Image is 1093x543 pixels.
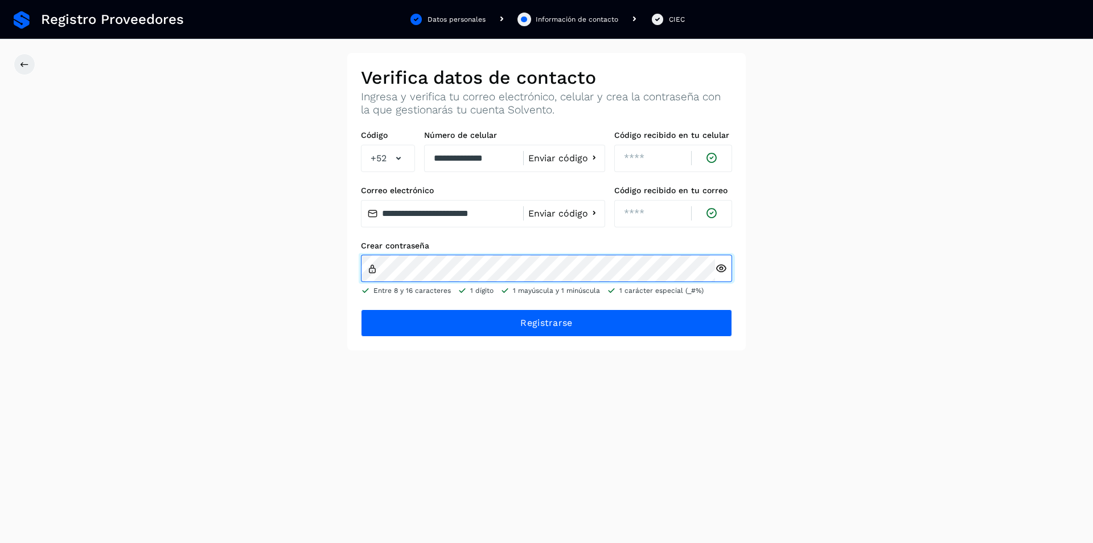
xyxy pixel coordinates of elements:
[41,11,184,28] span: Registro Proveedores
[500,285,600,296] li: 1 mayúscula y 1 minúscula
[371,152,387,165] span: +52
[528,207,600,219] button: Enviar código
[528,152,600,164] button: Enviar código
[536,14,618,25] div: Información de contacto
[428,14,486,25] div: Datos personales
[669,14,685,25] div: CIEC
[607,285,704,296] li: 1 carácter especial (_#%)
[528,154,588,163] span: Enviar código
[458,285,494,296] li: 1 dígito
[361,186,605,195] label: Correo electrónico
[361,91,732,117] p: Ingresa y verifica tu correo electrónico, celular y crea la contraseña con la que gestionarás tu ...
[361,309,732,337] button: Registrarse
[361,241,732,251] label: Crear contraseña
[520,317,572,329] span: Registrarse
[614,130,732,140] label: Código recibido en tu celular
[528,209,588,218] span: Enviar código
[361,67,732,88] h2: Verifica datos de contacto
[361,285,451,296] li: Entre 8 y 16 caracteres
[361,130,415,140] label: Código
[614,186,732,195] label: Código recibido en tu correo
[424,130,605,140] label: Número de celular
